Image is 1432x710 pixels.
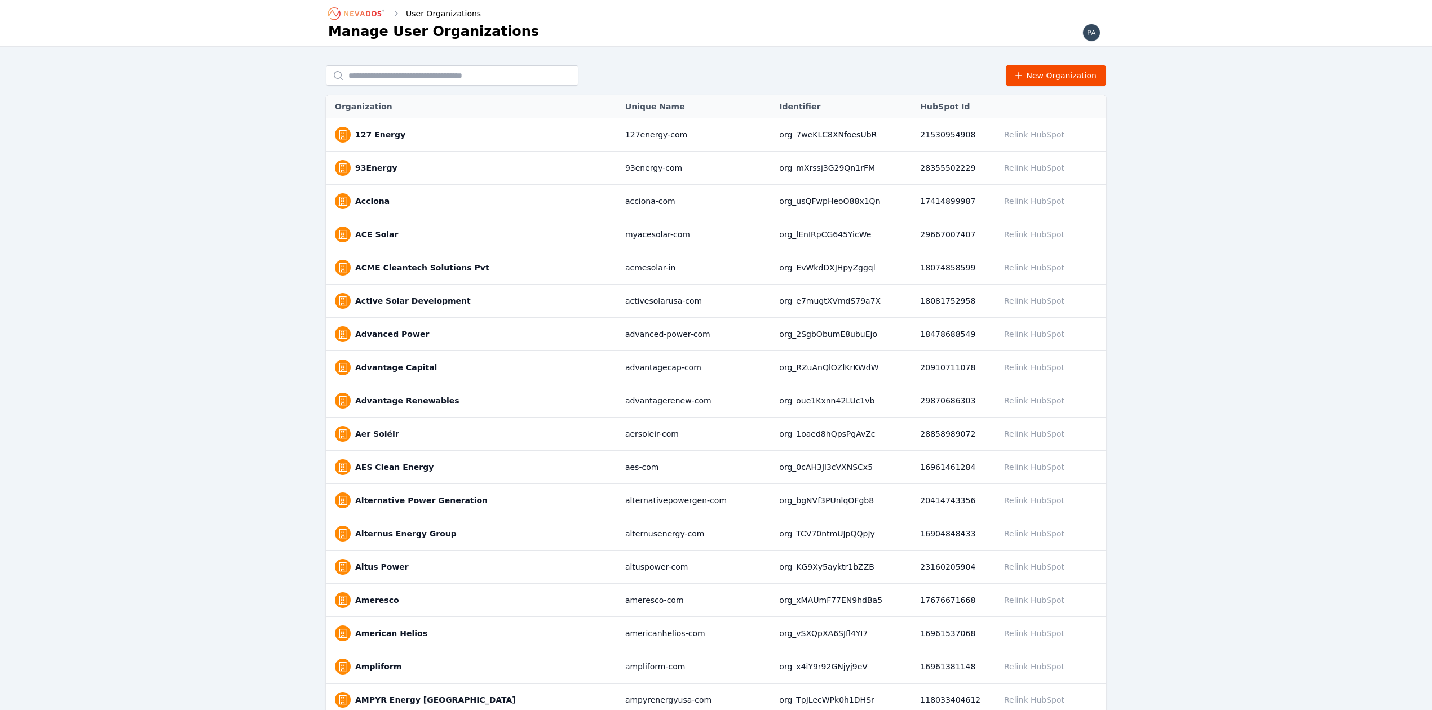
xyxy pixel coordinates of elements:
button: Relink HubSpot [999,190,1069,212]
td: 18478688549 [914,318,993,351]
button: Relink HubSpot [999,423,1069,445]
td: org_lEnIRpCG645YicWe [774,218,914,251]
button: Relink HubSpot [999,623,1069,644]
h1: Manage User Organizations [328,23,539,41]
td: 93energy-com [620,152,774,185]
button: Relink HubSpot [999,357,1069,378]
td: 23160205904 [914,551,993,584]
th: Organization [326,95,620,118]
button: Relink HubSpot [999,589,1069,611]
button: Relink HubSpot [999,157,1069,179]
td: org_EvWkdDXJHpyZggql [774,251,914,285]
a: ACME Cleantech Solutions Pvt [355,262,489,273]
a: AMPYR Energy [GEOGRAPHIC_DATA] [355,694,516,705]
td: alternativepowergen-com [620,484,774,517]
div: User Organizations [390,8,481,19]
td: advantagerenew-com [620,384,774,418]
button: Relink HubSpot [999,656,1069,677]
td: 17676671668 [914,584,993,617]
td: altuspower-com [620,551,774,584]
td: org_1oaed8hQpsPgAvZc [774,418,914,451]
td: alternusenergy-com [620,517,774,551]
td: org_vSXQpXA6SJfl4YI7 [774,617,914,650]
td: org_mXrssj3G29Qn1rFM [774,152,914,185]
td: 29667007407 [914,218,993,251]
td: 28858989072 [914,418,993,451]
td: 16961381148 [914,650,993,684]
td: org_x4iY9r92GNjyj9eV [774,650,914,684]
button: Relink HubSpot [999,257,1069,278]
a: Advanced Power [355,329,429,340]
td: 127energy-com [620,118,774,152]
td: ampliform-com [620,650,774,684]
a: Ameresco [355,594,399,606]
td: 18074858599 [914,251,993,285]
a: Acciona [355,196,390,207]
td: org_bgNVf3PUnlqOFgb8 [774,484,914,517]
a: Aer Soléir [355,428,399,440]
td: 28355502229 [914,152,993,185]
td: aersoleir-com [620,418,774,451]
td: americanhelios-com [620,617,774,650]
td: 16904848433 [914,517,993,551]
a: Advantage Capital [355,362,437,373]
button: Relink HubSpot [999,290,1069,312]
a: Advantage Renewables [355,395,459,406]
td: org_e7mugtXVmdS79a7X [774,285,914,318]
td: advanced-power-com [620,318,774,351]
td: org_xMAUmF77EN9hdBa5 [774,584,914,617]
td: acmesolar-in [620,251,774,285]
td: 29870686303 [914,384,993,418]
td: advantagecap-com [620,351,774,384]
button: Relink HubSpot [999,224,1069,245]
button: Relink HubSpot [999,523,1069,544]
td: 17414899987 [914,185,993,218]
button: Relink HubSpot [999,490,1069,511]
a: American Helios [355,628,427,639]
nav: Breadcrumb [328,5,481,23]
td: activesolarusa-com [620,285,774,318]
a: Alternus Energy Group [355,528,457,539]
button: Relink HubSpot [999,124,1069,145]
a: Altus Power [355,561,409,573]
td: org_oue1Kxnn42LUc1vb [774,384,914,418]
th: Unique Name [620,95,774,118]
button: New Organization [1006,65,1107,86]
td: org_7weKLC8XNfoesUbR [774,118,914,152]
td: ameresco-com [620,584,774,617]
th: Identifier [774,95,914,118]
a: Alternative Power Generation [355,495,488,506]
button: Relink HubSpot [999,323,1069,345]
td: acciona-com [620,185,774,218]
td: 21530954908 [914,118,993,152]
td: org_0cAH3Jl3cVXNSCx5 [774,451,914,484]
button: Relink HubSpot [999,556,1069,578]
a: Active Solar Development [355,295,471,307]
td: org_2SgbObumE8ubuEjo [774,318,914,351]
td: 16961537068 [914,617,993,650]
td: myacesolar-com [620,218,774,251]
td: org_RZuAnQlOZlKrKWdW [774,351,914,384]
a: 93Energy [355,162,397,174]
a: ACE Solar [355,229,398,240]
img: paul.mcmillan@nevados.solar [1082,24,1100,42]
td: org_KG9Xy5ayktr1bZZB [774,551,914,584]
td: 20414743356 [914,484,993,517]
button: Relink HubSpot [999,390,1069,411]
a: AES Clean Energy [355,461,434,473]
td: 18081752958 [914,285,993,318]
a: Ampliform [355,661,401,672]
th: HubSpot Id [914,95,993,118]
td: 20910711078 [914,351,993,384]
td: org_TCV70ntmUJpQQpJy [774,517,914,551]
td: aes-com [620,451,774,484]
td: org_usQFwpHeoO88x1Qn [774,185,914,218]
td: 16961461284 [914,451,993,484]
a: 127 Energy [355,129,405,140]
button: Relink HubSpot [999,456,1069,478]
